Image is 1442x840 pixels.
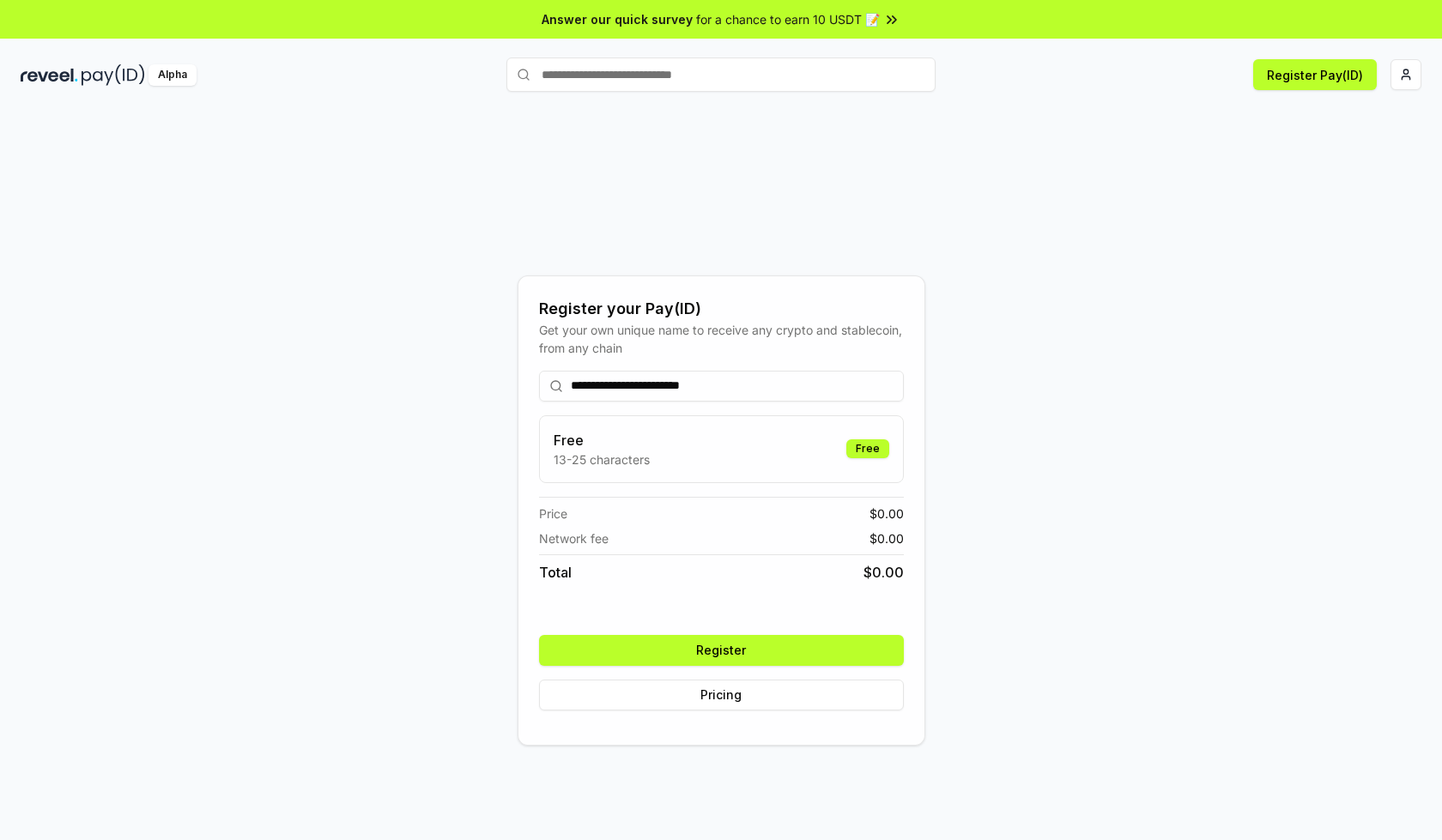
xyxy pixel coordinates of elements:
img: reveel_dark [21,64,78,86]
span: $ 0.00 [869,505,904,523]
div: Free [846,439,889,458]
p: 13-25 characters [554,450,650,468]
button: Register [539,635,904,666]
img: pay_id [82,64,145,86]
span: Total [539,562,572,583]
span: $ 0.00 [863,562,904,583]
span: for a chance to earn 10 USDT 📝 [696,10,880,28]
span: $ 0.00 [869,529,904,547]
div: Alpha [148,64,197,86]
div: Get your own unique name to receive any crypto and stablecoin, from any chain [539,321,904,357]
h3: Free [554,430,650,450]
div: Register your Pay(ID) [539,297,904,321]
span: Network fee [539,529,609,547]
span: Answer our quick survey [542,10,693,28]
button: Register Pay(ID) [1253,59,1377,90]
button: Pricing [539,680,904,710]
span: Price [539,505,567,523]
